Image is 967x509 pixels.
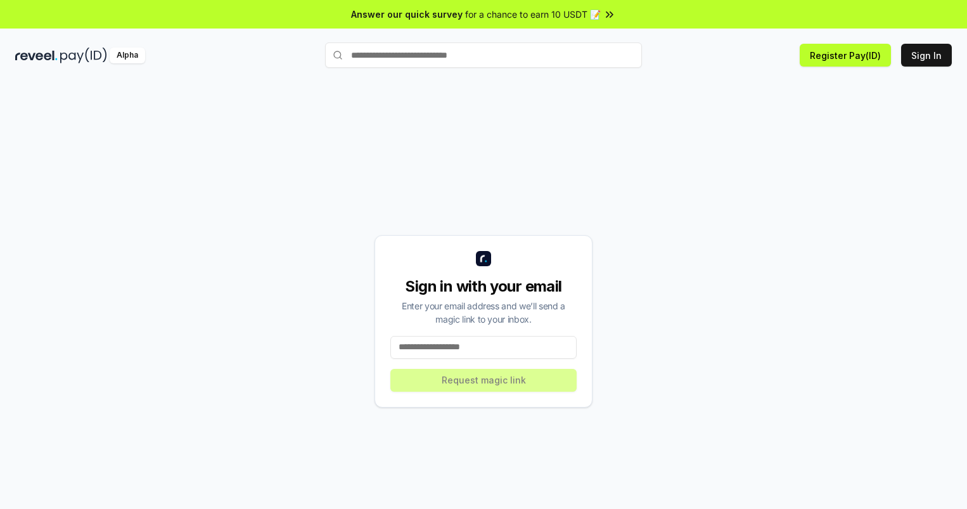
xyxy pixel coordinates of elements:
div: Sign in with your email [390,276,577,297]
span: Answer our quick survey [351,8,463,21]
button: Sign In [901,44,952,67]
div: Enter your email address and we’ll send a magic link to your inbox. [390,299,577,326]
img: pay_id [60,48,107,63]
img: reveel_dark [15,48,58,63]
span: for a chance to earn 10 USDT 📝 [465,8,601,21]
div: Alpha [110,48,145,63]
button: Register Pay(ID) [800,44,891,67]
img: logo_small [476,251,491,266]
